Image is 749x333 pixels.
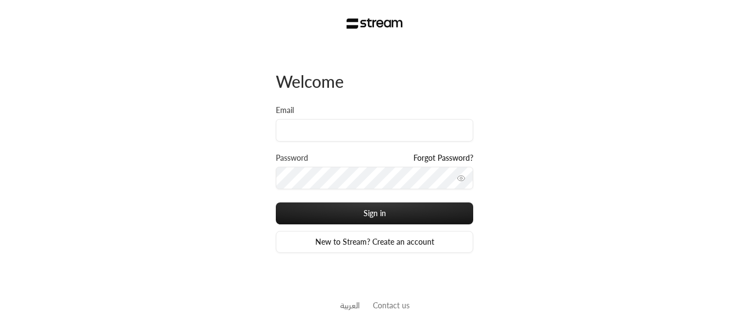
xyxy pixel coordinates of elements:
[373,301,410,310] a: Contact us
[340,295,360,315] a: العربية
[276,153,308,163] label: Password
[276,105,294,116] label: Email
[276,71,344,91] span: Welcome
[452,170,470,187] button: toggle password visibility
[276,202,473,224] button: Sign in
[276,231,473,253] a: New to Stream? Create an account
[413,153,473,163] a: Forgot Password?
[347,18,403,29] img: Stream Logo
[373,300,410,311] button: Contact us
